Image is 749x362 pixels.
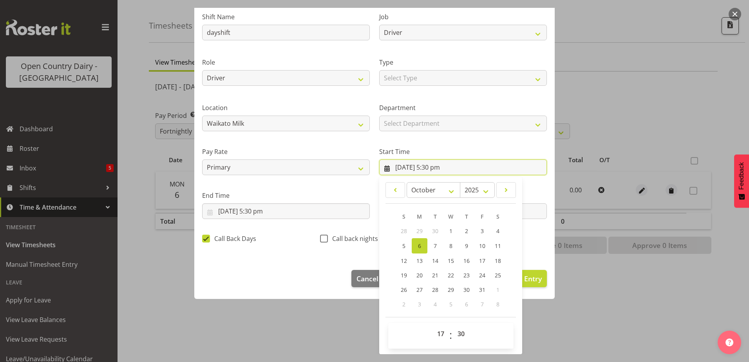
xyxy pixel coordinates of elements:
[379,12,547,22] label: Job
[427,282,443,297] a: 28
[465,300,468,308] span: 6
[465,227,468,235] span: 2
[498,274,542,283] span: Update Entry
[401,286,407,293] span: 26
[496,213,499,220] span: S
[443,282,459,297] a: 29
[356,273,378,284] span: Cancel
[734,154,749,208] button: Feedback - Show survey
[416,227,423,235] span: 29
[479,286,485,293] span: 31
[448,257,454,264] span: 15
[401,271,407,279] span: 19
[379,159,547,175] input: Click to select...
[449,300,452,308] span: 5
[459,238,474,253] a: 9
[474,224,490,238] a: 3
[463,271,470,279] span: 23
[202,147,370,156] label: Pay Rate
[202,191,370,200] label: End Time
[427,253,443,268] a: 14
[412,268,427,282] a: 20
[379,103,547,112] label: Department
[202,25,370,40] input: Shift Name
[474,253,490,268] a: 17
[490,253,506,268] a: 18
[379,147,547,156] label: Start Time
[738,162,745,190] span: Feedback
[432,271,438,279] span: 21
[443,224,459,238] a: 1
[725,338,733,346] img: help-xxl-2.png
[479,257,485,264] span: 17
[412,238,427,253] a: 6
[448,213,453,220] span: W
[495,257,501,264] span: 18
[479,242,485,250] span: 10
[495,271,501,279] span: 25
[202,58,370,67] label: Role
[432,227,438,235] span: 30
[416,286,423,293] span: 27
[479,271,485,279] span: 24
[202,203,370,219] input: Click to select...
[412,253,427,268] a: 13
[474,282,490,297] a: 31
[443,268,459,282] a: 22
[474,268,490,282] a: 24
[418,242,421,250] span: 6
[396,253,412,268] a: 12
[490,268,506,282] a: 25
[418,300,421,308] span: 3
[402,242,405,250] span: 5
[463,286,470,293] span: 30
[449,242,452,250] span: 8
[396,238,412,253] a: 5
[463,257,470,264] span: 16
[434,213,437,220] span: T
[416,271,423,279] span: 20
[490,238,506,253] a: 11
[443,253,459,268] a: 15
[210,235,256,243] span: Call Back Days
[448,286,454,293] span: 29
[401,257,407,264] span: 12
[496,286,499,293] span: 1
[202,103,370,112] label: Location
[427,238,443,253] a: 7
[427,268,443,282] a: 21
[434,242,437,250] span: 7
[495,242,501,250] span: 11
[459,253,474,268] a: 16
[416,257,423,264] span: 13
[448,271,454,279] span: 22
[481,227,484,235] span: 3
[465,213,468,220] span: T
[481,213,483,220] span: F
[432,286,438,293] span: 28
[449,326,452,346] span: :
[465,242,468,250] span: 9
[490,224,506,238] a: 4
[401,227,407,235] span: 28
[402,300,405,308] span: 2
[496,300,499,308] span: 8
[396,268,412,282] a: 19
[202,12,370,22] label: Shift Name
[412,282,427,297] a: 27
[459,268,474,282] a: 23
[434,300,437,308] span: 4
[328,235,378,243] span: Call back nights
[449,227,452,235] span: 1
[432,257,438,264] span: 14
[474,238,490,253] a: 10
[459,224,474,238] a: 2
[459,282,474,297] a: 30
[481,300,484,308] span: 7
[379,58,547,67] label: Type
[402,213,405,220] span: S
[396,282,412,297] a: 26
[496,227,499,235] span: 4
[351,270,384,287] button: Cancel
[417,213,422,220] span: M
